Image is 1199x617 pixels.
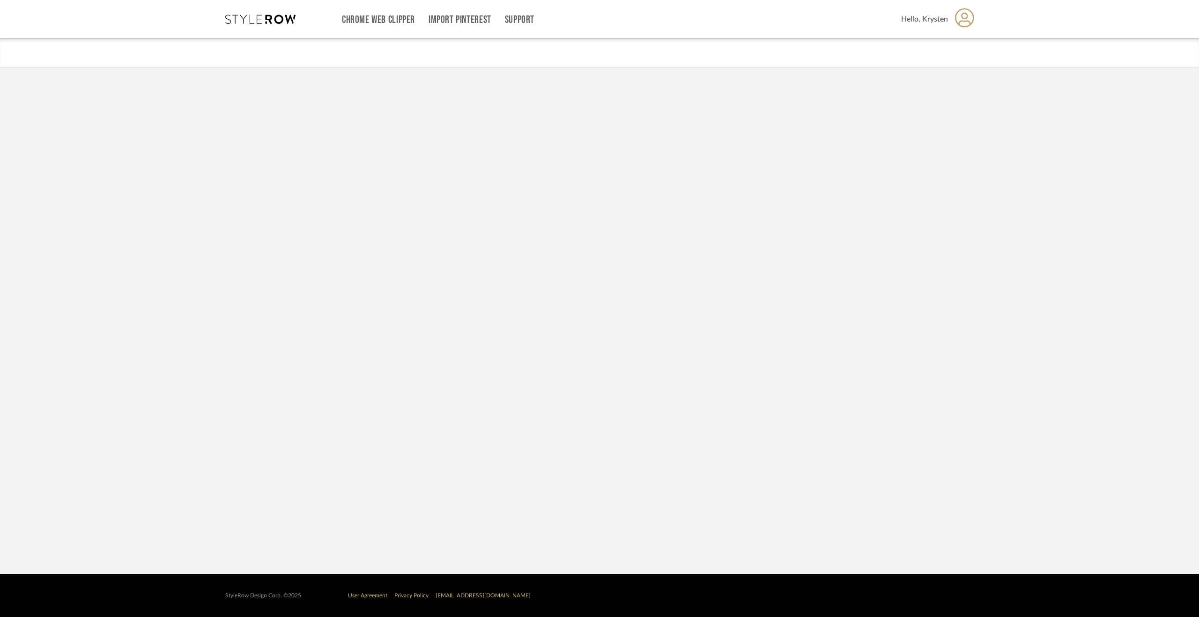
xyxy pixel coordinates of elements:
[901,14,948,25] span: Hello, Krysten
[225,592,301,599] div: StyleRow Design Corp. ©2025
[505,16,534,24] a: Support
[348,593,387,598] a: User Agreement
[394,593,429,598] a: Privacy Policy
[342,16,415,24] a: Chrome Web Clipper
[436,593,531,598] a: [EMAIL_ADDRESS][DOMAIN_NAME]
[429,16,491,24] a: Import Pinterest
